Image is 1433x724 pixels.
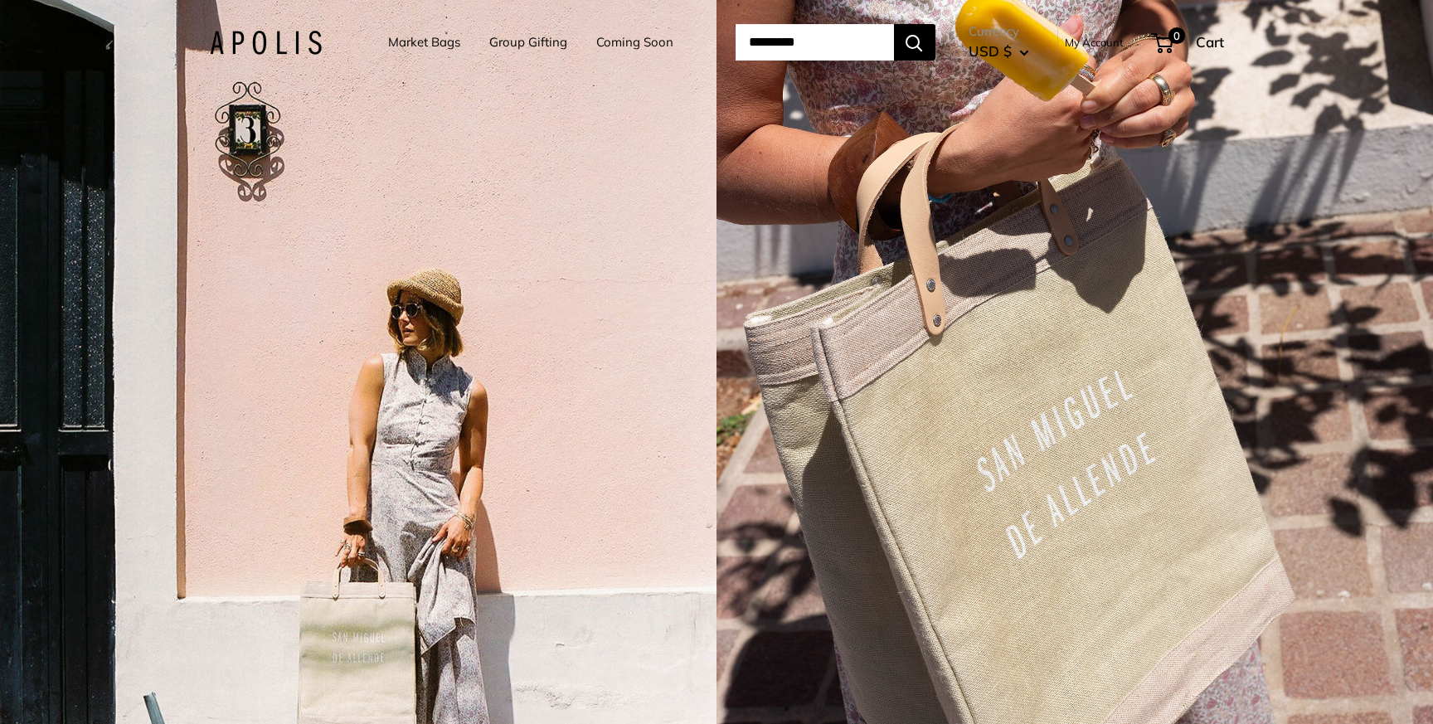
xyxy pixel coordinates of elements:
[1153,29,1224,56] a: 0 Cart
[489,31,567,54] a: Group Gifting
[736,24,894,61] input: Search...
[969,42,1012,60] span: USD $
[596,31,673,54] a: Coming Soon
[969,20,1029,43] span: Currency
[969,38,1029,65] button: USD $
[210,31,322,55] img: Apolis
[894,24,935,61] button: Search
[388,31,460,54] a: Market Bags
[1168,27,1184,44] span: 0
[1065,32,1124,52] a: My Account
[1196,33,1224,51] span: Cart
